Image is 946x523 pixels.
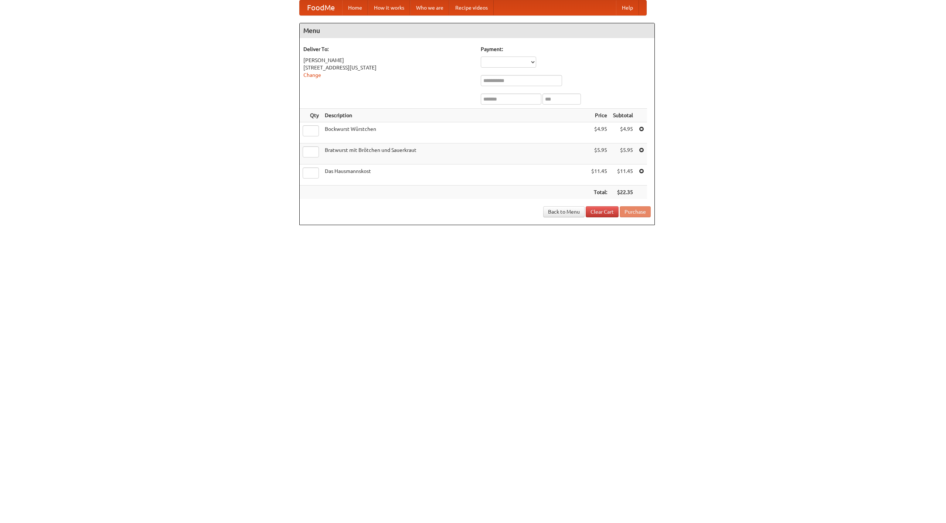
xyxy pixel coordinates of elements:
[610,186,636,199] th: $22.35
[322,109,588,122] th: Description
[322,143,588,164] td: Bratwurst mit Brötchen und Sauerkraut
[588,122,610,143] td: $4.95
[342,0,368,15] a: Home
[616,0,639,15] a: Help
[303,57,473,64] div: [PERSON_NAME]
[588,164,610,186] td: $11.45
[300,0,342,15] a: FoodMe
[588,109,610,122] th: Price
[588,143,610,164] td: $5.95
[610,143,636,164] td: $5.95
[610,122,636,143] td: $4.95
[368,0,410,15] a: How it works
[303,72,321,78] a: Change
[588,186,610,199] th: Total:
[303,45,473,53] h5: Deliver To:
[620,206,651,217] button: Purchase
[610,109,636,122] th: Subtotal
[300,23,654,38] h4: Menu
[410,0,449,15] a: Who we are
[322,122,588,143] td: Bockwurst Würstchen
[322,164,588,186] td: Das Hausmannskost
[449,0,494,15] a: Recipe videos
[543,206,585,217] a: Back to Menu
[300,109,322,122] th: Qty
[610,164,636,186] td: $11.45
[303,64,473,71] div: [STREET_ADDRESS][US_STATE]
[481,45,651,53] h5: Payment:
[586,206,619,217] a: Clear Cart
